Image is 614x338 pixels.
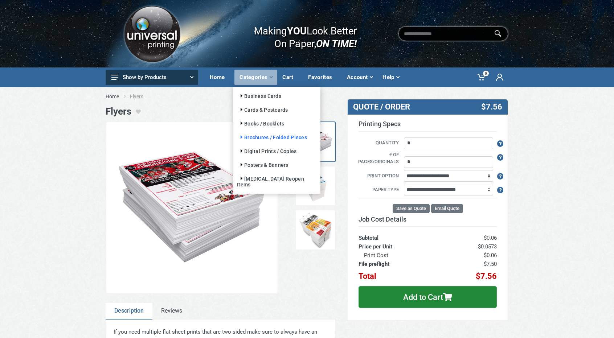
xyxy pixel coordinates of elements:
th: Total [359,268,444,281]
a: Home [106,93,119,100]
a: Home [205,67,234,87]
nav: breadcrumb [106,93,508,100]
button: Show by Products [106,70,198,85]
div: Making Look Better On Paper, [240,17,357,50]
th: File preflight [359,260,444,268]
button: Save as Quote [393,204,430,213]
button: Add to Cart [359,286,497,308]
a: Books / Booklets [237,121,284,127]
img: Logo.png [122,3,183,65]
a: Posters & Banners [237,162,288,168]
button: Email Quote [431,204,463,213]
a: Favorites [303,67,342,87]
a: Cards & Postcards [237,107,288,113]
a: Reviews [152,303,191,320]
a: Digital Prints / Copies [237,148,296,154]
div: Home [205,70,234,85]
span: 0 [483,71,489,76]
span: $0.06 [484,252,497,259]
img: Copies [298,212,334,248]
i: ON TIME! [316,37,357,50]
span: $0.0573 [478,243,497,250]
div: Cart [277,70,303,85]
span: $7.50 [484,261,497,267]
div: Account [342,70,377,85]
div: Categories [234,70,277,85]
h1: Flyers [106,106,131,117]
a: Copies [295,210,336,250]
h3: Job Cost Details [359,215,497,223]
a: Business Cards [237,93,281,99]
li: Flyers [130,93,154,100]
span: $7.56 [476,272,497,281]
b: YOU [287,25,306,37]
span: $0.06 [484,235,497,241]
img: Copies [298,168,334,204]
span: $7.56 [481,102,502,112]
img: Flyers [114,129,270,286]
div: Help [377,70,404,85]
a: 0 [472,67,491,87]
th: Subtotal [359,227,444,242]
a: Description [106,303,152,320]
th: Print Cost [359,251,444,260]
th: Price per Unit [359,242,444,251]
a: [MEDICAL_DATA] Reopen Items [237,176,304,187]
a: Cart [277,67,303,87]
div: Favorites [303,70,342,85]
a: Brochures / Folded Pieces [237,135,307,140]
